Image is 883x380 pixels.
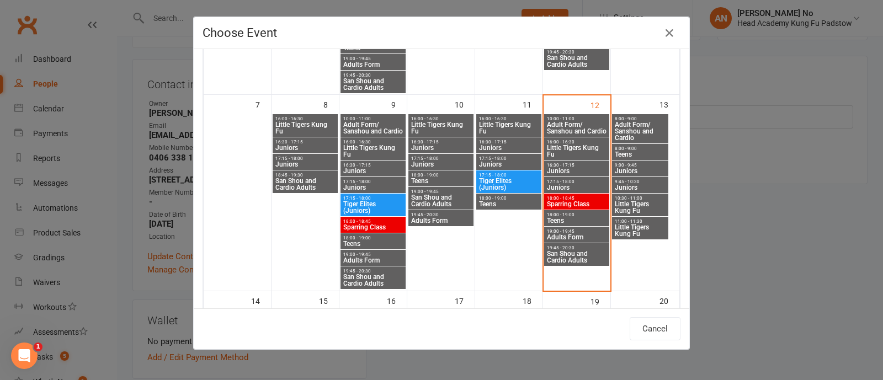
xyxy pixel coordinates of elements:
[614,168,666,174] span: Juniors
[343,196,403,201] span: 17:15 - 18:00
[591,292,610,310] div: 19
[659,95,679,113] div: 13
[343,140,403,144] span: 16:00 - 16:30
[478,140,539,144] span: 16:30 - 17:15
[343,56,403,61] span: 19:00 - 19:45
[251,291,271,309] div: 14
[546,229,607,234] span: 19:00 - 19:45
[343,144,403,158] span: Little Tigers Kung Fu
[343,168,403,174] span: Juniors
[614,116,666,121] span: 8:00 - 9:00
[546,140,607,144] span: 16:00 - 16:30
[546,250,607,264] span: San Shou and Cardio Adults
[275,144,336,151] span: Juniors
[323,95,339,113] div: 8
[546,179,607,184] span: 17:15 - 18:00
[275,161,336,168] span: Juniors
[455,291,475,309] div: 17
[275,116,336,121] span: 16:00 - 16:30
[546,245,607,250] span: 19:45 - 20:30
[478,121,539,135] span: Little Tigers Kung Fu
[343,78,403,91] span: San Shou and Cardio Adults
[343,121,403,135] span: Adult Form/ Sanshou and Cardio
[478,201,539,207] span: Teens
[478,161,539,168] span: Juniors
[523,291,542,309] div: 18
[411,178,471,184] span: Teens
[546,144,607,158] span: Little Tigers Kung Fu
[411,140,471,144] span: 16:30 - 17:15
[343,61,403,68] span: Adults Form
[343,236,403,240] span: 18:00 - 19:00
[343,224,403,231] span: Sparring Class
[343,269,403,274] span: 19:45 - 20:30
[478,196,539,201] span: 18:00 - 19:00
[614,179,666,184] span: 9:45 - 10:30
[630,317,680,340] button: Cancel
[275,173,336,178] span: 18:45 - 19:30
[275,156,336,161] span: 17:15 - 18:00
[614,196,666,201] span: 10:30 - 11:00
[411,144,471,151] span: Juniors
[203,26,680,40] h4: Choose Event
[343,257,403,264] span: Adults Form
[275,121,336,135] span: Little Tigers Kung Fu
[343,163,403,168] span: 16:30 - 17:15
[275,140,336,144] span: 16:30 - 17:15
[546,163,607,168] span: 16:30 - 17:15
[343,201,403,214] span: Tiger Elites (Juniors)
[411,116,471,121] span: 16:00 - 16:30
[478,178,539,191] span: Tiger Elites (Juniors)
[319,291,339,309] div: 15
[343,219,403,224] span: 18:00 - 18:45
[546,212,607,217] span: 18:00 - 19:00
[614,201,666,214] span: Little Tigers Kung Fu
[546,168,607,174] span: Juniors
[546,121,607,135] span: Adult Form/ Sanshou and Cardio
[478,116,539,121] span: 16:00 - 16:30
[546,116,607,121] span: 10:00 - 11:00
[411,217,471,224] span: Adults Form
[614,224,666,237] span: Little Tigers Kung Fu
[546,234,607,240] span: Adults Form
[34,342,42,351] span: 1
[478,144,539,151] span: Juniors
[614,121,666,141] span: Adult Form/ Sanshou and Cardio
[523,95,542,113] div: 11
[546,50,607,55] span: 19:45 - 20:30
[478,156,539,161] span: 17:15 - 18:00
[411,194,471,207] span: San Shou and Cardio Adults
[546,196,607,201] span: 18:00 - 18:45
[256,95,271,113] div: 7
[411,161,471,168] span: Juniors
[411,156,471,161] span: 17:15 - 18:00
[411,189,471,194] span: 19:00 - 19:45
[343,184,403,191] span: Juniors
[661,24,678,42] button: Close
[411,212,471,217] span: 19:45 - 20:30
[11,342,38,369] iframe: Intercom live chat
[411,173,471,178] span: 18:00 - 19:00
[411,121,471,135] span: Little Tigers Kung Fu
[614,219,666,224] span: 11:00 - 11:30
[614,146,666,151] span: 8:00 - 9:00
[343,274,403,287] span: San Shou and Cardio Adults
[343,179,403,184] span: 17:15 - 18:00
[343,240,403,247] span: Teens
[614,184,666,191] span: Juniors
[591,95,610,114] div: 12
[387,291,407,309] div: 16
[343,73,403,78] span: 19:45 - 20:30
[546,55,607,68] span: San Shou and Cardio Adults
[343,252,403,257] span: 19:00 - 19:45
[659,291,679,309] div: 20
[614,151,666,158] span: Teens
[478,173,539,178] span: 17:15 - 18:00
[275,178,336,191] span: San Shou and Cardio Adults
[614,163,666,168] span: 9:00 - 9:45
[391,95,407,113] div: 9
[546,217,607,224] span: Teens
[343,116,403,121] span: 10:00 - 11:00
[546,184,607,191] span: Juniors
[546,201,607,207] span: Sparring Class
